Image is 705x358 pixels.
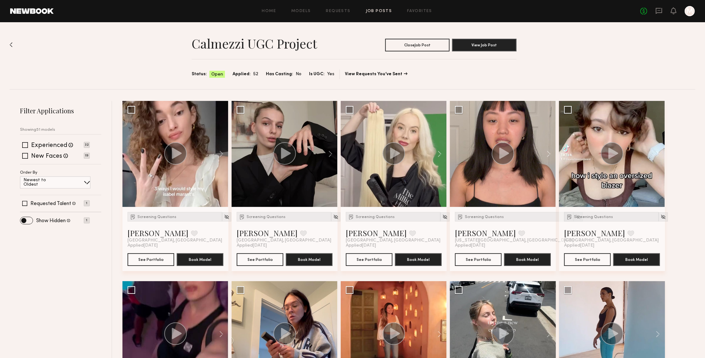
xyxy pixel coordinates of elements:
[346,228,407,238] a: [PERSON_NAME]
[192,36,317,51] h1: Calmezzi UGC Project
[613,256,660,262] a: Book Model
[253,71,258,78] span: 52
[239,214,245,220] img: Submission Icon
[128,238,222,243] span: [GEOGRAPHIC_DATA], [GEOGRAPHIC_DATA]
[346,243,442,248] div: Applied [DATE]
[346,238,440,243] span: [GEOGRAPHIC_DATA], [GEOGRAPHIC_DATA]
[30,201,71,206] label: Requested Talent
[211,71,223,78] span: Open
[177,256,223,262] a: Book Model
[455,228,516,238] a: [PERSON_NAME]
[291,9,311,13] a: Models
[128,228,188,238] a: [PERSON_NAME]
[452,39,517,51] button: View Job Post
[465,215,504,219] span: Screening Questions
[266,71,293,78] span: Has Casting:
[84,217,90,223] p: 1
[326,9,351,13] a: Requests
[20,128,55,132] p: Showing 51 models
[237,253,283,266] button: See Portfolio
[10,42,13,47] img: Back to previous page
[442,214,448,220] img: Unhide Model
[177,253,223,266] button: Book Model
[128,243,223,248] div: Applied [DATE]
[20,171,37,175] p: Order By
[661,214,666,220] img: Unhide Model
[286,256,333,262] a: Book Model
[395,253,442,266] button: Book Model
[237,243,333,248] div: Applied [DATE]
[385,39,450,51] button: CloseJob Post
[574,215,613,219] span: Screening Questions
[685,6,695,16] a: M
[247,215,286,219] span: Screening Questions
[395,256,442,262] a: Book Model
[224,214,229,220] img: Unhide Model
[566,214,573,220] img: Submission Icon
[348,214,354,220] img: Submission Icon
[457,214,464,220] img: Submission Icon
[20,106,101,115] h2: Filter Applications
[309,71,325,78] span: Is UGC:
[262,9,276,13] a: Home
[192,71,207,78] span: Status:
[327,71,334,78] span: Yes
[504,256,551,262] a: Book Model
[237,228,298,238] a: [PERSON_NAME]
[84,153,90,159] p: 19
[407,9,432,13] a: Favorites
[233,71,251,78] span: Applied:
[130,214,136,220] img: Submission Icon
[455,253,502,266] button: See Portfolio
[128,253,174,266] button: See Portfolio
[345,72,407,76] a: View Requests You’ve Sent
[286,253,333,266] button: Book Model
[564,238,659,243] span: [GEOGRAPHIC_DATA], [GEOGRAPHIC_DATA]
[137,215,176,219] span: Screening Questions
[504,253,551,266] button: Book Model
[23,178,61,187] p: Newest to Oldest
[455,238,574,243] span: [US_STATE][GEOGRAPHIC_DATA], [GEOGRAPHIC_DATA]
[613,253,660,266] button: Book Model
[84,142,90,148] p: 32
[564,243,660,248] div: Applied [DATE]
[31,153,62,160] label: New Faces
[36,218,66,223] label: Show Hidden
[346,253,392,266] button: See Portfolio
[455,243,551,248] div: Applied [DATE]
[564,228,625,238] a: [PERSON_NAME]
[237,238,331,243] span: [GEOGRAPHIC_DATA], [GEOGRAPHIC_DATA]
[564,253,611,266] button: See Portfolio
[31,143,67,149] label: Experienced
[84,200,90,206] p: 1
[366,9,392,13] a: Job Posts
[296,71,301,78] span: No
[333,214,339,220] img: Unhide Model
[356,215,395,219] span: Screening Questions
